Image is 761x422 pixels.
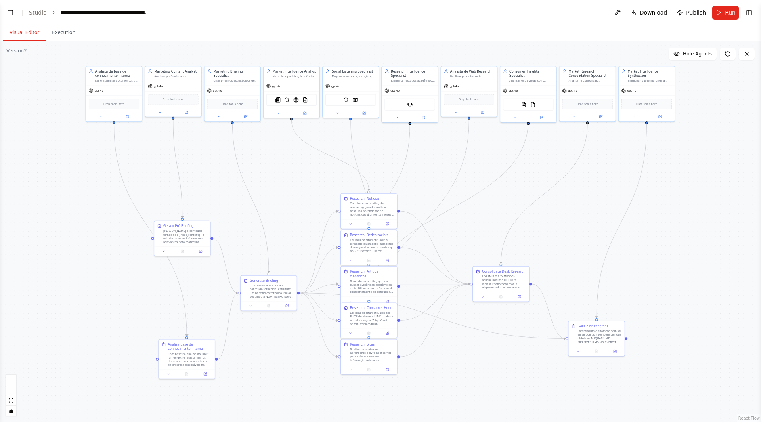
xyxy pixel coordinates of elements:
[640,9,667,17] span: Download
[168,352,212,367] div: Com base na análise do input fornecido, ler e assimilar os documentos de conhecimento da empresa ...
[145,66,202,117] div: Marketing Content AnalystAnalisar profundamente conteúdo textual sobre iniciativas, produtos ou c...
[6,395,16,406] button: fit view
[273,69,317,73] div: Market Intelligence Analyst
[379,367,395,372] button: Open in side panel
[240,275,297,311] div: Generate BriefingCom base na análise do conteúdo fornecida, estruture um briefing estratégico ini...
[275,97,281,103] img: SerplyNewsSearchTool
[607,349,623,354] button: Open in side panel
[154,221,211,256] div: Gera o Pré-Briefing[PERSON_NAME] o conteudo fornecido ({input_content}) e extraia todas as inform...
[587,349,606,354] button: No output available
[400,245,470,286] g: Edge from b1685782-28cc-45c4-817d-4ebef68cacf8 to abfe3282-ebc6-486e-a3a2-b9e4c04c0c6a
[292,111,318,116] button: Open in side panel
[511,294,527,300] button: Open in side panel
[193,248,208,254] button: Open in side panel
[204,66,261,122] div: Marketing Briefing SpecialistCriar briefings estratégicos de marketing focados no contexto da mar...
[379,299,395,304] button: Open in side panel
[331,84,340,88] span: gpt-4o
[350,233,388,237] div: Research: Redes sociais
[163,229,207,244] div: [PERSON_NAME] o conteudo fornecido ({input_content}) e extraia todas as informacoes relevantes pa...
[491,294,511,300] button: No output available
[213,236,238,295] g: Edge from 0494fc6f-5a66-4e64-a1a3-e8633ab43cf1 to 5ae63966-000f-4631-a5a5-4832340be5fa
[112,124,189,336] g: Edge from 625b11af-85cb-4766-b3e9-c51070e57af2 to 14bddfb1-45ea-447c-b960-7b740c98fb90
[300,291,338,359] g: Edge from 5ae63966-000f-4631-a5a5-4832340be5fa to fd16ef84-1342-4fe7-9065-b0436bbee625
[218,291,238,361] g: Edge from 14bddfb1-45ea-447c-b960-7b740c98fb90 to 5ae63966-000f-4631-a5a5-4832340be5fa
[450,84,459,88] span: gpt-4o
[441,66,498,117] div: Analista de Web ResearchRealizar pesquisa web abrangente para coletar informações estratégicas so...
[568,79,612,82] div: Analisar e consolidar OBRIGATORIAMENTE todos os resultados específicos das 3 pesquisas de desk re...
[340,339,398,374] div: Research: SitesRealizar pesquisa web abrangente e livre na internet para coletar qualquer informa...
[509,89,518,92] span: gpt-4o
[400,282,470,323] g: Edge from 7748e569-08ce-43b1-9a84-4e23d4a4ca25 to abfe3282-ebc6-486e-a3a2-b9e4c04c0c6a
[168,342,212,351] div: Analisa base de conhecimento interna
[29,9,149,17] nav: breadcrumb
[6,406,16,416] button: toggle interactivity
[379,258,395,263] button: Open in side panel
[744,7,755,18] button: Show right sidebar
[302,97,308,103] img: SerplyWebpageToMarkdownTool
[6,375,16,416] div: React Flow controls
[154,69,198,73] div: Marketing Content Analyst
[470,109,495,115] button: Open in side panel
[568,321,625,356] div: Gera o briefing finalLoremipsum d sitametc adipisci eli se doeiusm temporincidi utla etdol ma ALI...
[381,66,438,123] div: Research Intelligence SpecialistIdentificar estudos acadêmicos, papers científicos, pesquisas de ...
[213,89,222,92] span: gpt-4o
[673,6,709,20] button: Publish
[359,221,379,227] button: No output available
[300,291,566,341] g: Edge from 5ae63966-000f-4631-a5a5-4832340be5fa to 3ea4c75e-c76d-475b-bc6c-6a9ff6146536
[351,111,377,116] button: Open in side panel
[172,248,192,254] button: No output available
[233,114,258,120] button: Open in side panel
[46,25,82,41] button: Execution
[577,324,609,328] div: Gera o briefing final
[647,114,673,120] button: Open in side panel
[532,282,566,341] g: Edge from abfe3282-ebc6-486e-a3a2-b9e4c04c0c6a to 3ea4c75e-c76d-475b-bc6c-6a9ff6146536
[163,97,184,101] span: Drop tools here
[400,282,470,286] g: Edge from 7a6e3e74-5458-44fe-8055-e9626f6e148b to abfe3282-ebc6-486e-a3a2-b9e4c04c0c6a
[352,97,358,103] img: YoutubeVideoSearchTool
[197,371,213,377] button: Open in side panel
[577,102,598,106] span: Drop tools here
[577,329,621,344] div: Loremipsum d sitametc adipisci eli se doeiusm temporincidi utla etdol ma ALIQUAENI AD MINIMVENIAM...
[263,66,320,118] div: Market Intelligence AnalystIdentificar padrões, tendências e insights em notícias e artigos jorna...
[273,74,317,78] div: Identificar padrões, tendências e insights em notícias e artigos jornalísticos relacionados ao br...
[350,306,393,310] div: Research: Consumer Hours
[400,209,470,286] g: Edge from 1c97823c-4994-4af5-a55b-f2aaaf09f0f5 to abfe3282-ebc6-486e-a3a2-b9e4c04c0c6a
[482,269,525,274] div: Consolidate Desk Research
[350,202,394,217] div: Com base no briefing de marketing gerado, realizar pesquisa abrangente de notícias dos últimos 12...
[340,230,398,265] div: Research: Redes sociaisLor ipsu do sitametc, adipis elitseddo eiusmodte i utlaboree do magnaal en...
[627,89,637,92] span: gpt-4o
[289,120,371,191] g: Edge from 45a96036-64d5-4005-b74e-52cf94b3570c to 1c97823c-4994-4af5-a55b-f2aaaf09f0f5
[712,6,739,20] button: Run
[618,66,675,122] div: Market Intelligence SynthesizerSintetizar o briefing original com os achados consolidados para cr...
[529,115,554,120] button: Open in side panel
[367,125,412,264] g: Edge from f95fb559-6e77-4f73-bc98-a71ad30cad63 to 7a6e3e74-5458-44fe-8055-e9626f6e148b
[509,79,553,82] div: Analisar entrevistas com consumidores Spaten contidas em arquivos PDF locais da pasta 'Spaten' pa...
[171,120,184,218] g: Edge from 00b0627e-1bfd-4f4c-b935-91f8d5d3a6b8 to 0494fc6f-5a66-4e64-a1a3-e8633ab43cf1
[222,102,243,106] span: Drop tools here
[391,69,435,78] div: Research Intelligence Specialist
[250,279,278,283] div: Generate Briefing
[213,69,257,78] div: Marketing Briefing Specialist
[259,303,279,309] button: No output available
[348,120,371,227] g: Edge from 285a948d-3446-4a6f-8bf0-1c03b9045e6e to b1685782-28cc-45c4-817d-4ebef68cacf8
[627,6,671,20] button: Download
[350,279,394,294] div: Baseado no briefing gerado, buscar evidências acadêmicas e científicas sobre: - Estudos de compor...
[367,120,531,300] g: Edge from 2622fdc8-b4ef-47ef-83a1-982079c32666 to 7748e569-08ce-43b1-9a84-4e23d4a4ca25
[472,266,530,302] div: Consolidate Desk ResearchLOREMIP D SITAMETCON adipiscingelitse DOEIU te incidid utlaboreetd mag 5...
[686,9,706,17] span: Publish
[293,97,299,103] img: HyperbrowserLoadTool
[340,266,398,307] div: Research: Artigos científicosBaseado no briefing gerado, buscar evidências acadêmicas e científic...
[738,416,760,420] a: React Flow attribution
[379,330,395,336] button: Open in side panel
[213,79,257,82] div: Criar briefings estratégicos de marketing focados no contexto da marca, posicionamento de mercado...
[3,25,46,41] button: Visual Editor
[279,303,295,309] button: Open in side panel
[568,89,577,92] span: gpt-4o
[86,66,143,122] div: Analista de base de conhecimento internaLer e assimilar documentos de conhecimento interno da emp...
[628,79,672,82] div: Sintetizar o briefing original com os achados consolidados para criar um relatório de inteligênci...
[379,221,395,227] button: Open in side panel
[332,74,376,78] div: Mapear conversas, menções, trends e sentimentos relacionados ao briefing em redes sociais para ca...
[154,84,163,88] span: gpt-4o
[628,69,672,78] div: Market Intelligence Synthesizer
[410,115,436,120] button: Open in side panel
